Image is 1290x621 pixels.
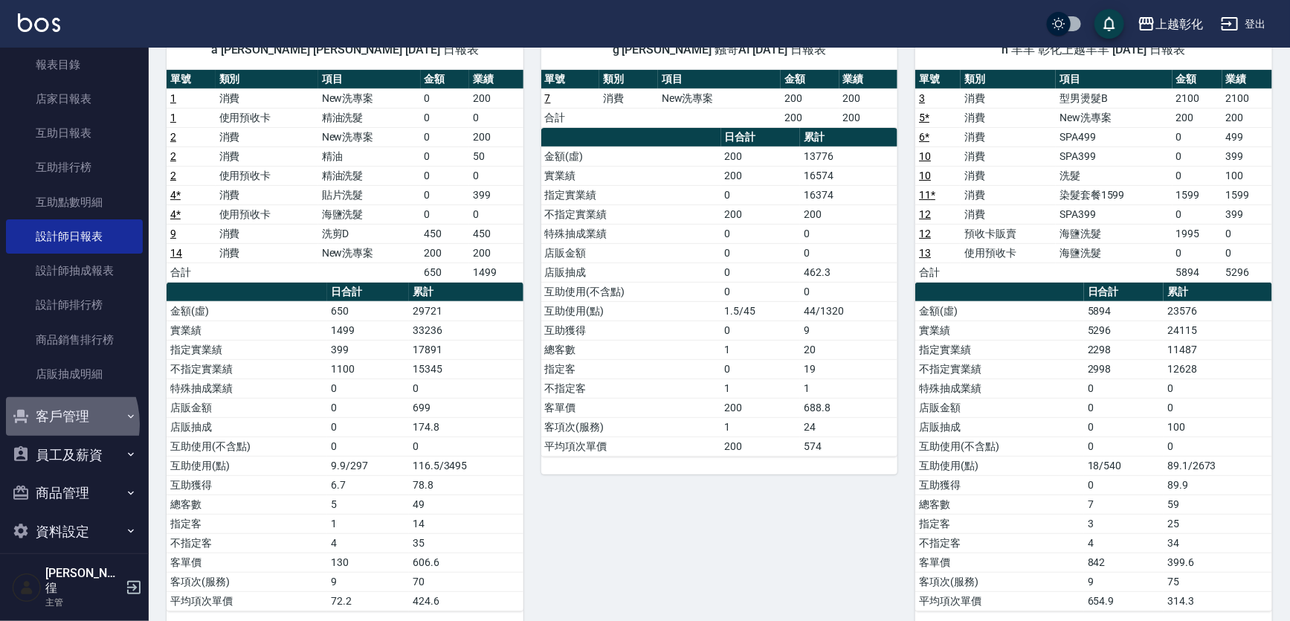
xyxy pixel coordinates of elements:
[1164,437,1272,456] td: 0
[1222,185,1272,205] td: 1599
[915,359,1084,379] td: 不指定實業績
[721,417,801,437] td: 1
[915,591,1084,611] td: 平均項次單價
[327,475,409,495] td: 6.7
[327,456,409,475] td: 9.9/297
[216,70,318,89] th: 類別
[6,82,143,116] a: 店家日報表
[1164,301,1272,321] td: 23576
[1084,398,1164,417] td: 0
[6,150,143,184] a: 互助排行榜
[1164,475,1272,495] td: 89.9
[421,127,470,147] td: 0
[318,224,421,243] td: 洗剪D
[721,359,801,379] td: 0
[167,70,523,283] table: a dense table
[469,108,523,127] td: 0
[318,89,421,108] td: New洗專案
[915,263,961,282] td: 合計
[915,553,1084,572] td: 客單價
[1173,70,1222,89] th: 金額
[421,70,470,89] th: 金額
[541,379,721,398] td: 不指定客
[327,514,409,533] td: 1
[327,553,409,572] td: 130
[721,128,801,147] th: 日合計
[6,436,143,474] button: 員工及薪資
[1222,70,1272,89] th: 業績
[1094,9,1124,39] button: save
[167,417,327,437] td: 店販抽成
[1056,205,1173,224] td: SPA399
[318,127,421,147] td: New洗專案
[170,131,176,143] a: 2
[327,572,409,591] td: 9
[1164,456,1272,475] td: 89.1/2673
[541,70,898,128] table: a dense table
[658,70,781,89] th: 項目
[915,475,1084,495] td: 互助獲得
[1173,127,1222,147] td: 0
[961,243,1056,263] td: 使用預收卡
[421,205,470,224] td: 0
[469,166,523,185] td: 0
[1155,15,1203,33] div: 上越彰化
[409,475,523,495] td: 78.8
[1222,127,1272,147] td: 499
[1056,89,1173,108] td: 型男燙髮B
[915,437,1084,456] td: 互助使用(不含點)
[1084,359,1164,379] td: 2998
[1164,283,1272,302] th: 累計
[167,572,327,591] td: 客項次(服務)
[541,166,721,185] td: 實業績
[800,205,897,224] td: 200
[933,42,1254,57] span: n 羊羊 彰化上越羊羊 [DATE] 日報表
[781,70,839,89] th: 金額
[409,398,523,417] td: 699
[721,185,801,205] td: 0
[6,219,143,254] a: 設計師日報表
[167,283,523,611] table: a dense table
[961,185,1056,205] td: 消費
[421,185,470,205] td: 0
[318,108,421,127] td: 精油洗髮
[216,108,318,127] td: 使用預收卡
[318,147,421,166] td: 精油
[721,379,801,398] td: 1
[167,263,216,282] td: 合計
[800,243,897,263] td: 0
[167,514,327,533] td: 指定客
[6,254,143,288] a: 設計師抽成報表
[800,263,897,282] td: 462.3
[1084,437,1164,456] td: 0
[327,437,409,456] td: 0
[1084,553,1164,572] td: 842
[839,108,898,127] td: 200
[318,166,421,185] td: 精油洗髮
[216,89,318,108] td: 消費
[327,417,409,437] td: 0
[1084,495,1164,514] td: 7
[541,147,721,166] td: 金額(虛)
[1084,340,1164,359] td: 2298
[170,112,176,123] a: 1
[1164,514,1272,533] td: 25
[541,437,721,456] td: 平均項次單價
[1164,398,1272,417] td: 0
[541,108,600,127] td: 合計
[545,92,551,104] a: 7
[167,321,327,340] td: 實業績
[1056,185,1173,205] td: 染髮套餐1599
[170,92,176,104] a: 1
[1222,147,1272,166] td: 399
[327,379,409,398] td: 0
[167,359,327,379] td: 不指定實業績
[721,147,801,166] td: 200
[170,228,176,239] a: 9
[915,340,1084,359] td: 指定實業績
[12,573,42,602] img: Person
[1164,321,1272,340] td: 24115
[1173,185,1222,205] td: 1599
[915,70,961,89] th: 單號
[45,596,121,609] p: 主管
